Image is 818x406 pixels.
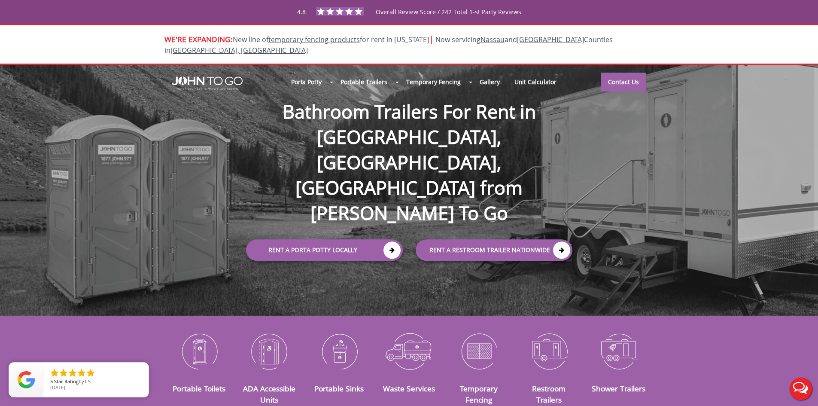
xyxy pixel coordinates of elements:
img: Review Rating [18,371,35,388]
li:  [67,368,78,378]
li:  [85,368,96,378]
span: 5 [50,378,53,385]
button: Live Chat [784,372,818,406]
li:  [49,368,60,378]
span: Star Rating [54,378,79,385]
span: by [50,379,142,385]
li:  [76,368,87,378]
li:  [58,368,69,378]
span: [DATE] [50,384,65,391]
span: T S [84,378,91,385]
